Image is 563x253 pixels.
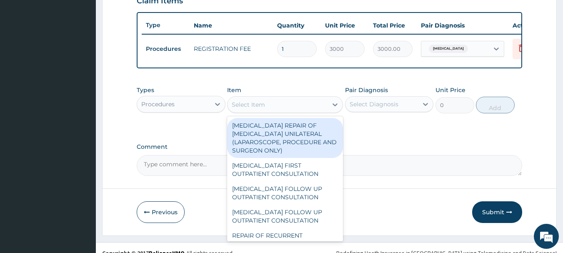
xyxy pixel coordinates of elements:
[48,74,115,158] span: We're online!
[273,17,321,34] th: Quantity
[227,86,241,94] label: Item
[190,40,273,57] td: REGISTRATION FEE
[321,17,369,34] th: Unit Price
[369,17,417,34] th: Total Price
[15,42,34,63] img: d_794563401_company_1708531726252_794563401
[472,201,522,223] button: Submit
[43,47,140,58] div: Chat with us now
[227,181,343,205] div: [MEDICAL_DATA] FOLLOW UP OUTPATIENT CONSULTATION
[137,87,154,94] label: Types
[345,86,388,94] label: Pair Diagnosis
[232,100,265,109] div: Select Item
[142,18,190,33] th: Type
[141,100,175,108] div: Procedures
[435,86,465,94] label: Unit Price
[142,41,190,57] td: Procedures
[476,97,515,113] button: Add
[350,100,398,108] div: Select Diagnosis
[137,201,185,223] button: Previous
[137,143,523,150] label: Comment
[4,166,159,195] textarea: Type your message and hit 'Enter'
[508,17,550,34] th: Actions
[417,17,508,34] th: Pair Diagnosis
[227,205,343,228] div: [MEDICAL_DATA] FOLLOW UP OUTPATIENT CONSULTATION
[227,118,343,158] div: [MEDICAL_DATA] REPAIR OF [MEDICAL_DATA] UNILATERAL (LAPAROSCOPE, PROCEDURE AND SURGEON ONLY)
[137,4,157,24] div: Minimize live chat window
[227,158,343,181] div: [MEDICAL_DATA] FIRST OUTPATIENT CONSULTATION
[190,17,273,34] th: Name
[429,45,468,53] span: [MEDICAL_DATA]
